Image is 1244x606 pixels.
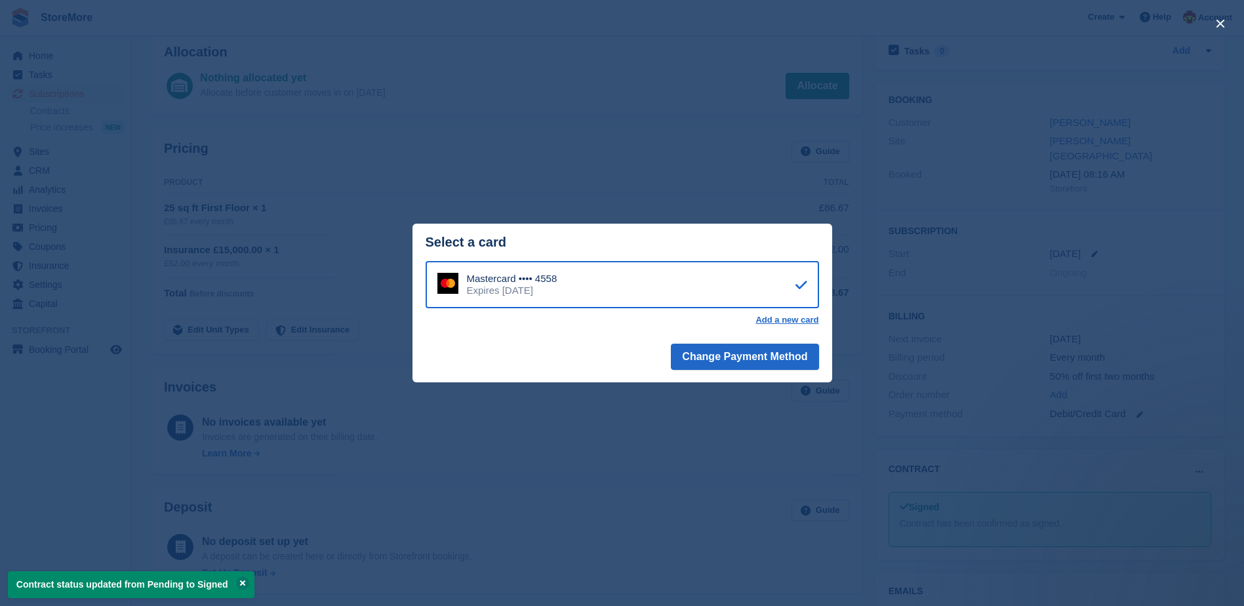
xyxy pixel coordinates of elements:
[467,285,557,296] div: Expires [DATE]
[755,315,818,325] a: Add a new card
[1210,13,1231,34] button: close
[437,273,458,294] img: Mastercard Logo
[426,235,819,250] div: Select a card
[8,571,254,598] p: Contract status updated from Pending to Signed
[671,344,818,370] button: Change Payment Method
[467,273,557,285] div: Mastercard •••• 4558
